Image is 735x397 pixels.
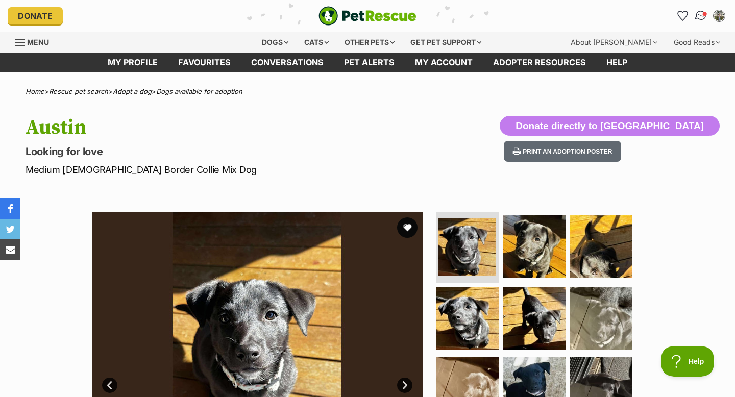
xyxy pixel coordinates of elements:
img: Arabella Rutherford profile pic [714,11,724,21]
a: Favourites [168,53,241,72]
span: Menu [27,38,49,46]
a: My profile [97,53,168,72]
button: favourite [397,217,418,238]
a: PetRescue [318,6,416,26]
p: Looking for love [26,144,448,159]
div: Dogs [255,32,296,53]
a: Next [397,378,412,393]
h1: Austin [26,116,448,139]
a: Donate [8,7,63,24]
a: Favourites [674,8,691,24]
iframe: Help Scout Beacon - Open [661,346,715,377]
a: Pet alerts [334,53,405,72]
button: Print an adoption poster [504,141,621,162]
ul: Account quick links [674,8,727,24]
a: Adopt a dog [113,87,152,95]
p: Medium [DEMOGRAPHIC_DATA] Border Collie Mix Dog [26,163,448,177]
img: Photo of Austin [570,287,632,350]
img: Photo of Austin [503,215,566,278]
a: conversations [241,53,334,72]
img: Photo of Austin [570,215,632,278]
a: Dogs available for adoption [156,87,242,95]
a: Menu [15,32,56,51]
a: Conversations [690,5,711,26]
div: Other pets [337,32,402,53]
a: Prev [102,378,117,393]
a: My account [405,53,483,72]
div: Cats [297,32,336,53]
button: My account [711,8,727,24]
a: Adopter resources [483,53,596,72]
a: Help [596,53,638,72]
div: Good Reads [667,32,727,53]
div: About [PERSON_NAME] [563,32,665,53]
img: Photo of Austin [436,287,499,350]
img: chat-41dd97257d64d25036548639549fe6c8038ab92f7586957e7f3b1b290dea8141.svg [694,9,708,22]
div: Get pet support [403,32,488,53]
button: Donate directly to [GEOGRAPHIC_DATA] [500,116,720,136]
a: Rescue pet search [49,87,108,95]
img: logo-e224e6f780fb5917bec1dbf3a21bbac754714ae5b6737aabdf751b685950b380.svg [318,6,416,26]
img: Photo of Austin [503,287,566,350]
a: Home [26,87,44,95]
img: Photo of Austin [438,218,496,276]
